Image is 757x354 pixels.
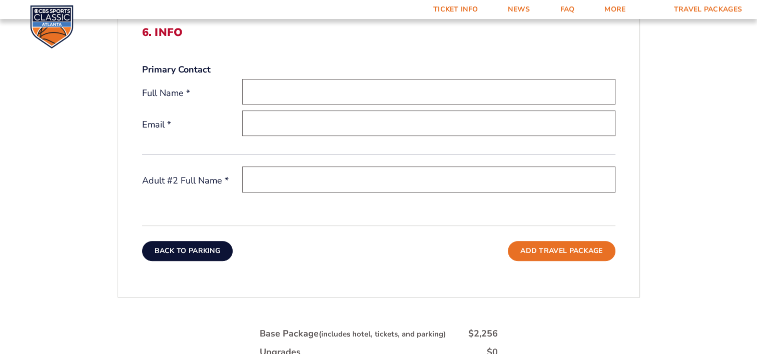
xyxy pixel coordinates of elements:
[508,241,615,261] button: Add Travel Package
[142,241,233,261] button: Back To Parking
[142,118,242,131] label: Email *
[319,329,446,339] small: (includes hotel, tickets, and parking)
[468,327,498,340] div: $2,256
[142,174,242,187] label: Adult #2 Full Name *
[142,26,615,39] h2: 6. Info
[142,87,242,99] label: Full Name *
[30,5,74,48] img: CBS Sports Classic
[260,327,446,340] div: Base Package
[142,63,211,76] strong: Primary Contact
